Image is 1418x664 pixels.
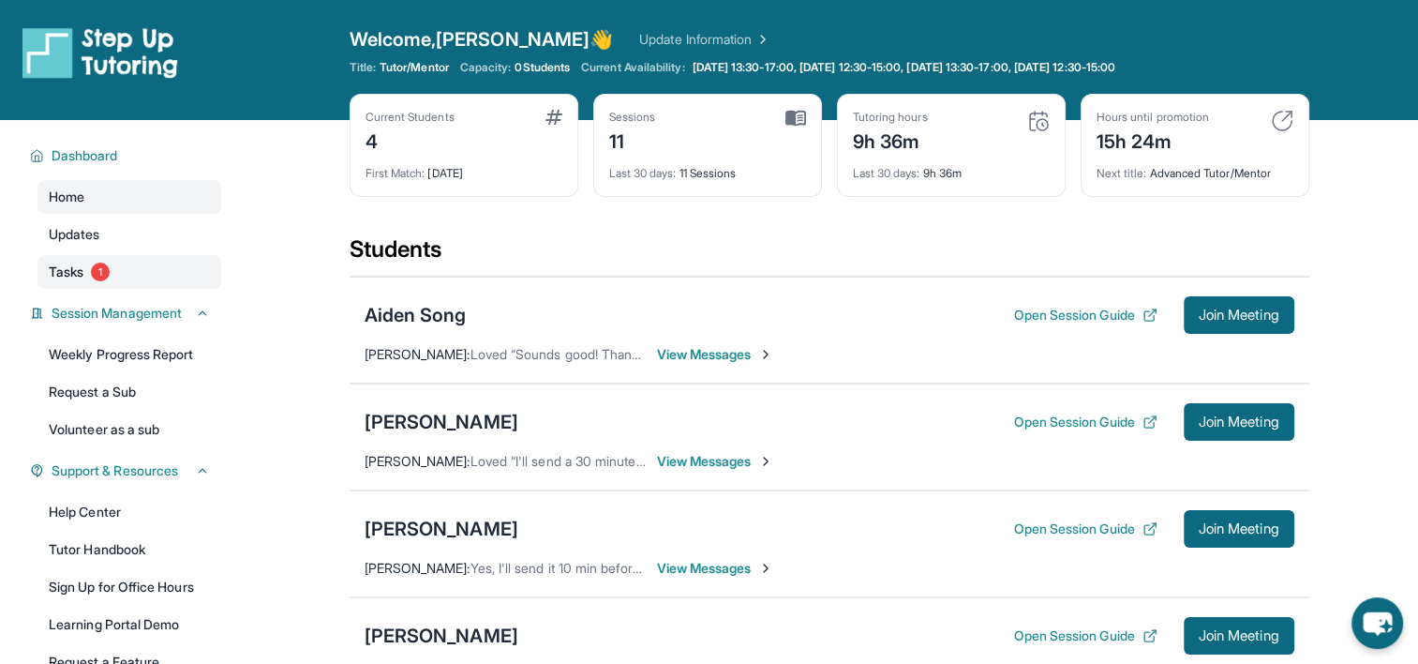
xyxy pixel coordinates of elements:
[366,155,562,181] div: [DATE]
[689,60,1119,75] a: [DATE] 13:30-17:00, [DATE] 12:30-15:00, [DATE] 13:30-17:00, [DATE] 12:30-15:00
[49,263,83,281] span: Tasks
[91,263,110,281] span: 1
[350,60,376,75] span: Title:
[366,166,425,180] span: First Match :
[853,110,928,125] div: Tutoring hours
[22,26,178,79] img: logo
[657,452,774,471] span: View Messages
[1199,309,1279,321] span: Join Meeting
[460,60,512,75] span: Capacity:
[1199,630,1279,641] span: Join Meeting
[853,166,920,180] span: Last 30 days :
[693,60,1115,75] span: [DATE] 13:30-17:00, [DATE] 12:30-15:00, [DATE] 13:30-17:00, [DATE] 12:30-15:00
[365,346,470,362] span: [PERSON_NAME] :
[366,110,455,125] div: Current Students
[380,60,449,75] span: Tutor/Mentor
[758,347,773,362] img: Chevron-Right
[1184,510,1294,548] button: Join Meeting
[37,413,221,446] a: Volunteer as a sub
[1199,416,1279,428] span: Join Meeting
[1013,626,1157,645] button: Open Session Guide
[609,125,656,155] div: 11
[657,559,774,578] span: View Messages
[44,304,210,323] button: Session Management
[639,30,770,49] a: Update Information
[1184,403,1294,441] button: Join Meeting
[37,375,221,409] a: Request a Sub
[44,461,210,480] button: Support & Resources
[752,30,770,49] img: Chevron Right
[609,166,677,180] span: Last 30 days :
[365,560,470,576] span: [PERSON_NAME] :
[581,60,684,75] span: Current Availability:
[37,533,221,566] a: Tutor Handbook
[49,188,84,206] span: Home
[37,495,221,529] a: Help Center
[1184,617,1294,655] button: Join Meeting
[350,26,614,53] span: Welcome, [PERSON_NAME] 👋
[365,623,518,649] div: [PERSON_NAME]
[37,255,221,289] a: Tasks1
[37,608,221,641] a: Learning Portal Demo
[470,346,764,362] span: Loved “Sounds good! Thank you for your efforts!”
[853,155,1050,181] div: 9h 36m
[545,110,562,125] img: card
[657,345,774,364] span: View Messages
[52,461,178,480] span: Support & Resources
[609,110,656,125] div: Sessions
[1013,306,1157,324] button: Open Session Guide
[758,561,773,576] img: Chevron-Right
[1097,155,1293,181] div: Advanced Tutor/Mentor
[37,180,221,214] a: Home
[1271,110,1293,132] img: card
[37,570,221,604] a: Sign Up for Office Hours
[1199,523,1279,535] span: Join Meeting
[37,218,221,251] a: Updates
[365,302,467,328] div: Aiden Song
[37,338,221,371] a: Weekly Progress Report
[785,110,806,127] img: card
[470,453,780,469] span: Loved “I'll send a 30 minutes reminder later [DATE]”
[44,146,210,165] button: Dashboard
[365,516,518,542] div: [PERSON_NAME]
[1351,597,1403,649] button: chat-button
[350,234,1309,276] div: Students
[1027,110,1050,132] img: card
[470,560,729,576] span: Yes, I'll send it 10 min before the call began!
[853,125,928,155] div: 9h 36m
[609,155,806,181] div: 11 Sessions
[366,125,455,155] div: 4
[1097,110,1209,125] div: Hours until promotion
[758,454,773,469] img: Chevron-Right
[1097,125,1209,155] div: 15h 24m
[1097,166,1147,180] span: Next title :
[365,409,518,435] div: [PERSON_NAME]
[1013,413,1157,431] button: Open Session Guide
[1013,520,1157,538] button: Open Session Guide
[515,60,570,75] span: 0 Students
[1184,296,1294,334] button: Join Meeting
[52,304,182,323] span: Session Management
[365,453,470,469] span: [PERSON_NAME] :
[49,225,100,244] span: Updates
[52,146,118,165] span: Dashboard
